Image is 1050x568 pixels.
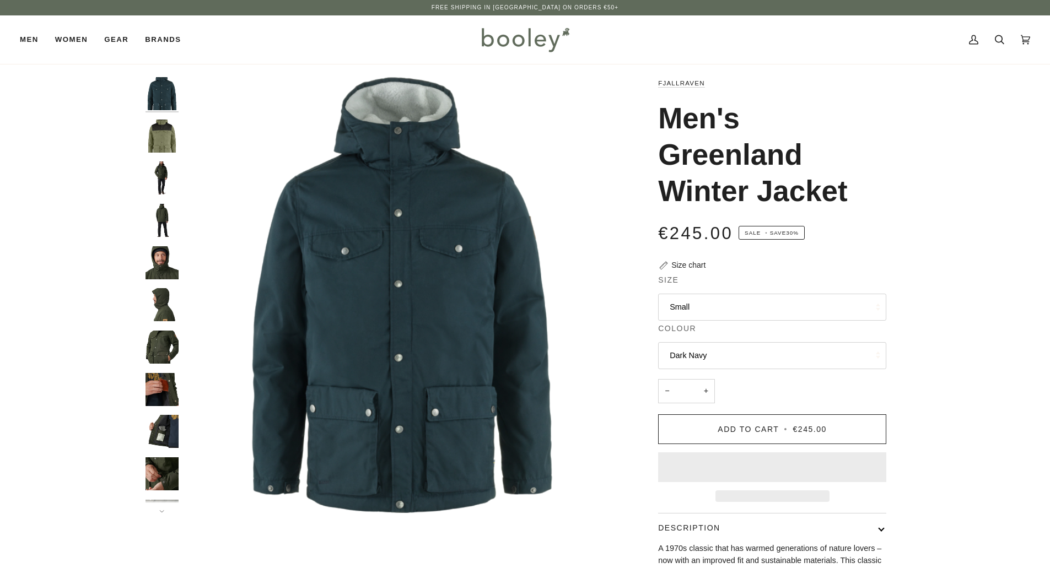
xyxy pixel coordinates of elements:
[658,80,705,86] a: Fjallraven
[20,15,47,64] a: Men
[658,379,715,404] input: Quantity
[96,15,137,64] a: Gear
[658,294,886,321] button: Small
[146,77,179,110] img: Men's Greenland Winter Jacket
[432,3,618,12] p: Free Shipping in [GEOGRAPHIC_DATA] on Orders €50+
[658,274,679,286] span: Size
[146,373,179,406] img: Fjallraven Men's Greenland Winter Jacket - Booley Galway
[658,224,733,243] span: €245.00
[146,331,179,364] img: Fjallraven Men's Greenland Winter Jacket - Booley Galway
[146,246,179,279] img: Fjallraven Men's Greenland Winter Jacket - Booley Galway
[477,24,573,56] img: Booley
[104,34,128,45] span: Gear
[184,77,620,513] div: Men's Greenland Winter Jacket
[146,161,179,194] img: Fjallraven Men's Greenland Winter Jacket - Booley Galway
[146,204,179,237] img: Fjallraven Men's Greenland Winter Jacket - Booley Galway
[745,230,761,236] span: Sale
[697,379,715,404] button: +
[55,34,88,45] span: Women
[786,230,799,236] span: 30%
[20,34,39,45] span: Men
[184,77,620,513] img: Men&#39;s Greenland Winter Jacket
[658,100,878,209] h1: Men's Greenland Winter Jacket
[793,425,827,434] span: €245.00
[146,120,179,153] img: Fjallraven Men's Greenland Winter Jacket Green / Dark Grey - Booley Galway
[739,226,805,240] span: Save
[145,34,181,45] span: Brands
[658,513,886,543] button: Description
[658,379,676,404] button: −
[658,342,886,369] button: Dark Navy
[146,415,179,448] img: Fjallraven Men's Greenland Winter Jacket - Booley Galway
[782,425,790,434] span: •
[146,457,179,490] img: Fjallraven Men's Greenland Winter Jacket - Booley Galway
[658,414,886,444] button: Add to Cart • €245.00
[137,15,189,64] a: Brands
[718,425,779,434] span: Add to Cart
[658,323,696,334] span: Colour
[671,259,706,271] div: Size chart
[146,288,179,321] img: Fjallraven Men's Greenland Winter Jacket - Booley Galway
[47,15,96,64] a: Women
[763,230,770,236] em: •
